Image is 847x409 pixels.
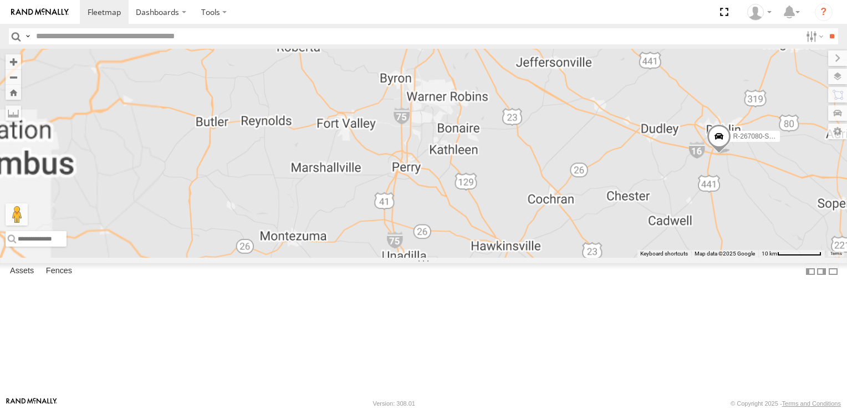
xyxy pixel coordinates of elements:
span: Map data ©2025 Google [695,250,755,257]
button: Map Scale: 10 km per 76 pixels [758,250,825,258]
span: 10 km [762,250,777,257]
label: Search Filter Options [802,28,825,44]
button: Keyboard shortcuts [640,250,688,258]
button: Zoom in [6,54,21,69]
label: Map Settings [828,124,847,139]
span: R-267080-Swing [733,132,783,140]
button: Drag Pegman onto the map to open Street View [6,203,28,226]
div: Version: 308.01 [373,400,415,407]
label: Assets [4,264,39,279]
button: Zoom out [6,69,21,85]
label: Fences [40,264,78,279]
button: Zoom Home [6,85,21,100]
a: Terms and Conditions [782,400,841,407]
label: Measure [6,105,21,121]
a: Visit our Website [6,398,57,409]
label: Hide Summary Table [828,263,839,279]
label: Dock Summary Table to the Right [816,263,827,279]
a: Terms (opens in new tab) [830,251,842,255]
div: © Copyright 2025 - [731,400,841,407]
i: ? [815,3,833,21]
div: Lisa Reeves [743,4,775,21]
label: Search Query [23,28,32,44]
label: Dock Summary Table to the Left [805,263,816,279]
img: rand-logo.svg [11,8,69,16]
